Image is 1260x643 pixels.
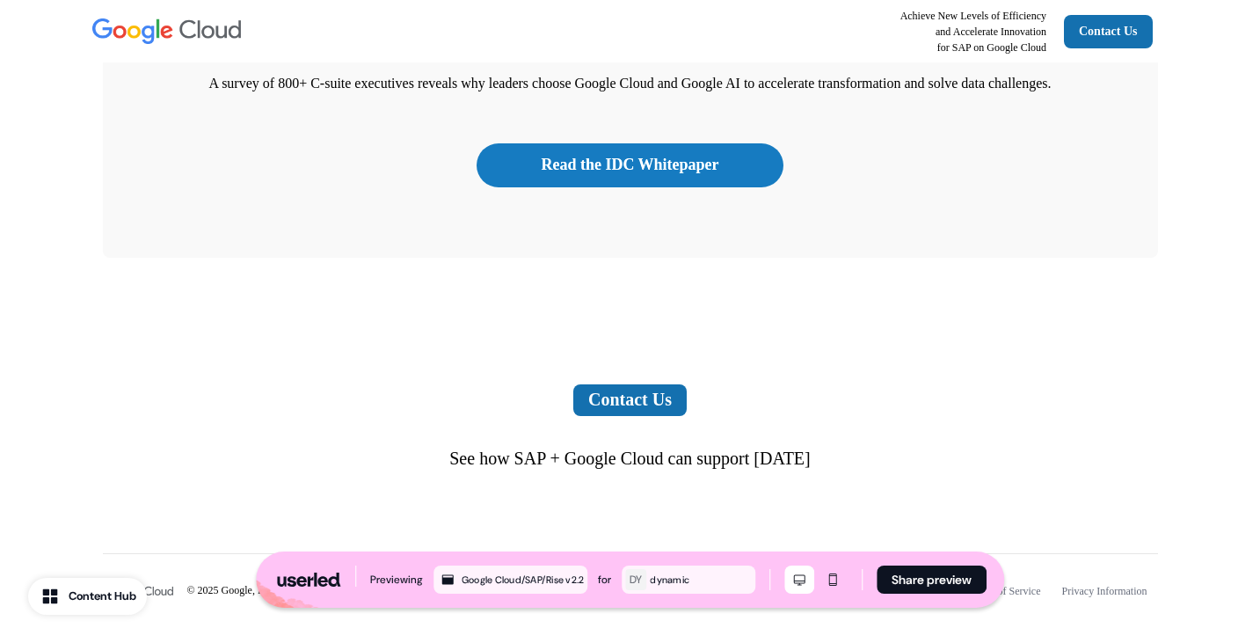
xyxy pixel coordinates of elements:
div: DY [630,571,643,588]
a: Read the IDC Whitepaper [477,143,783,187]
a: Contact Us [1064,15,1153,48]
button: Content Hub [28,578,147,615]
div: for [598,571,611,588]
button: Desktop mode [784,566,814,594]
p: See how SAP + Google Cloud can support [DATE] [449,448,811,469]
button: Mobile mode [818,566,848,594]
a: Privacy Information [1052,575,1158,607]
div: Content Hub [69,588,136,605]
div: dynamic [650,572,752,588]
span: © 2025 Google, Inc. [187,584,274,596]
div: Previewing [370,571,423,588]
a: Terms of Service [958,575,1052,607]
p: Achieve New Levels of Efficiency and Accelerate Innovation for SAP on Google Cloud [900,8,1046,55]
button: Share preview [877,566,987,594]
div: Google Cloud/SAP/Rise v2.2 [462,572,585,588]
a: Contact Us [573,384,687,416]
p: A survey of 800+ C-suite executives reveals why leaders choose Google Cloud and Google AI to acce... [208,73,1051,94]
